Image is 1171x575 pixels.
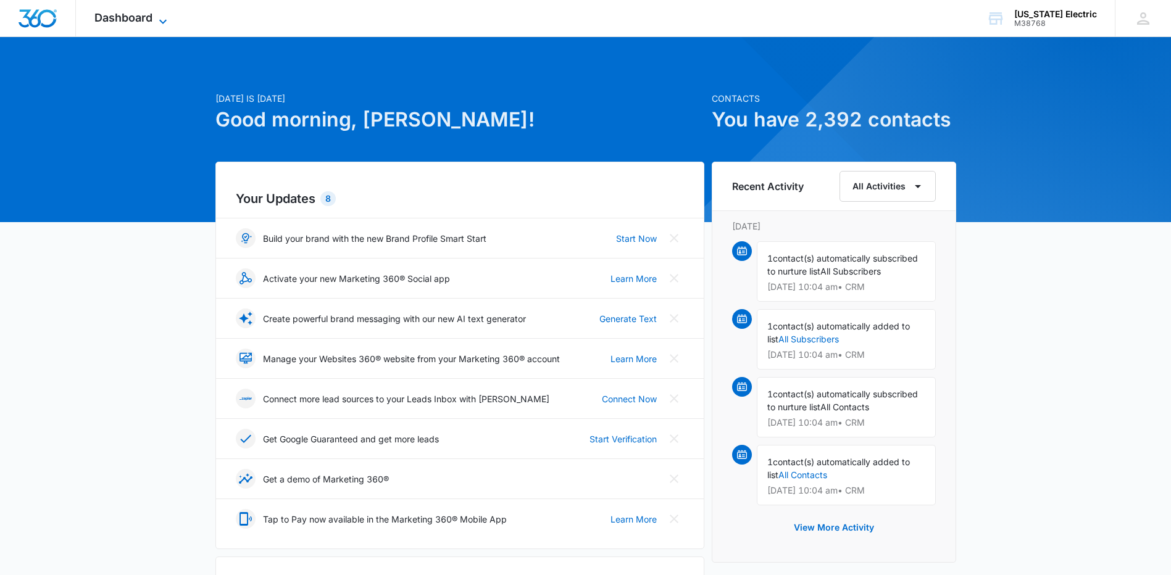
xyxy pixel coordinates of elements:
span: 1 [767,457,773,467]
a: Start Now [616,232,657,245]
button: Close [664,389,684,408]
span: contact(s) automatically subscribed to nurture list [767,253,918,276]
a: All Contacts [778,470,827,480]
a: Generate Text [599,312,657,325]
p: Tap to Pay now available in the Marketing 360® Mobile App [263,513,507,526]
span: contact(s) automatically subscribed to nurture list [767,389,918,412]
button: Close [664,349,684,368]
p: Get Google Guaranteed and get more leads [263,432,439,445]
a: Learn More [611,513,657,526]
span: All Contacts [820,402,869,412]
button: View More Activity [781,513,886,542]
button: Close [664,308,684,328]
div: 8 [320,191,336,206]
a: Connect Now [602,392,657,405]
p: Activate your new Marketing 360® Social app [263,272,450,285]
p: [DATE] 10:04 am • CRM [767,418,925,427]
button: Close [664,509,684,529]
span: Dashboard [94,11,152,24]
h6: Recent Activity [732,179,804,194]
h1: You have 2,392 contacts [712,105,956,134]
button: Close [664,268,684,288]
p: Contacts [712,92,956,105]
div: account name [1014,9,1097,19]
span: All Subscribers [820,266,881,276]
span: contact(s) automatically added to list [767,457,910,480]
span: 1 [767,389,773,399]
div: account id [1014,19,1097,28]
button: All Activities [840,171,936,202]
p: [DATE] 10:04 am • CRM [767,350,925,359]
p: Get a demo of Marketing 360® [263,473,389,486]
span: 1 [767,253,773,263]
a: Learn More [611,352,657,365]
p: Create powerful brand messaging with our new AI text generator [263,312,526,325]
span: 1 [767,321,773,331]
p: [DATE] 10:04 am • CRM [767,283,925,291]
button: Close [664,469,684,489]
p: [DATE] is [DATE] [215,92,704,105]
button: Close [664,228,684,248]
a: All Subscribers [778,334,839,344]
a: Learn More [611,272,657,285]
button: Close [664,429,684,449]
p: [DATE] [732,220,936,233]
p: Connect more lead sources to your Leads Inbox with [PERSON_NAME] [263,392,549,405]
a: Start Verification [590,432,657,445]
p: Build your brand with the new Brand Profile Smart Start [263,232,486,245]
h1: Good morning, [PERSON_NAME]! [215,105,704,134]
h2: Your Updates [236,189,684,208]
span: contact(s) automatically added to list [767,321,910,344]
p: [DATE] 10:04 am • CRM [767,486,925,495]
p: Manage your Websites 360® website from your Marketing 360® account [263,352,560,365]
